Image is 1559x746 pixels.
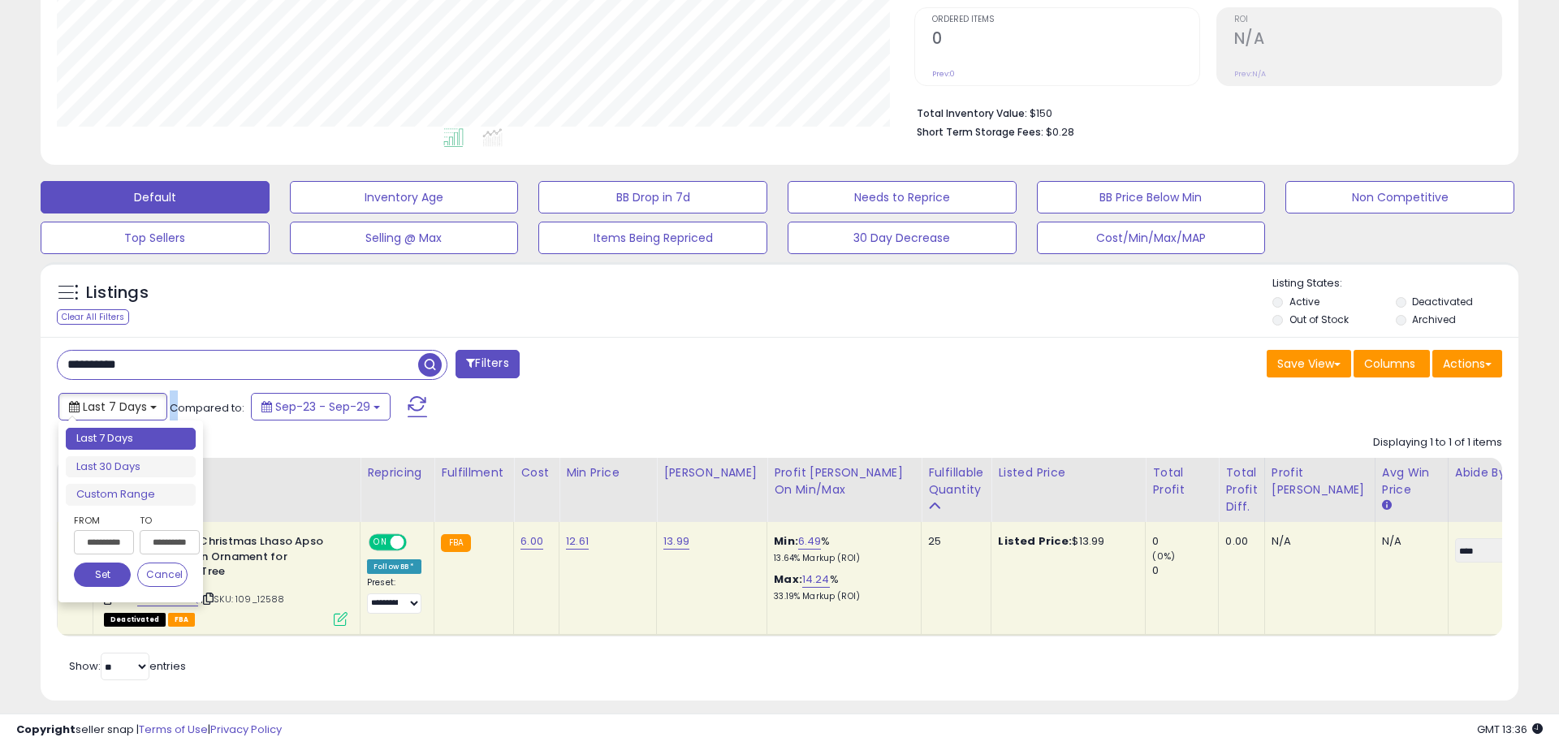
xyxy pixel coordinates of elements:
div: ASIN: [104,534,348,624]
button: BB Price Below Min [1037,181,1266,213]
span: | SKU: 109_12588 [201,593,285,606]
div: Cost [520,464,552,481]
h5: Listings [86,282,149,304]
p: 13.64% Markup (ROI) [774,553,909,564]
button: Selling @ Max [290,222,519,254]
li: Custom Range [66,484,196,506]
div: [PERSON_NAME] [663,464,760,481]
b: Total Inventory Value: [917,106,1027,120]
small: Prev: N/A [1234,69,1266,79]
b: Min: [774,533,798,549]
button: Non Competitive [1285,181,1514,213]
div: Clear All Filters [57,309,129,325]
span: ROI [1234,15,1501,24]
span: 2025-10-7 13:36 GMT [1477,722,1543,737]
label: To [140,512,188,528]
p: Listing States: [1272,276,1518,291]
h2: 0 [932,29,1199,51]
div: Title [100,464,353,481]
button: Set [74,563,131,587]
div: Abide by MAP [1455,464,1537,481]
button: Cost/Min/Max/MAP [1037,222,1266,254]
div: Profit [PERSON_NAME] [1272,464,1368,498]
h2: N/A [1234,29,1501,51]
span: Show: entries [69,658,186,674]
button: Save View [1267,350,1351,377]
b: Listed Price: [998,533,1072,549]
div: Fulfillable Quantity [928,464,984,498]
button: Needs to Reprice [788,181,1017,213]
div: Listed Price [998,464,1138,481]
button: Last 7 Days [58,393,167,420]
div: N/A [1272,534,1363,549]
b: Max: [774,571,802,587]
div: Total Profit Diff. [1225,464,1257,515]
div: Avg Win Price [1382,464,1441,498]
a: 12.61 [566,533,589,550]
div: Min Price [566,464,650,481]
span: Ordered Items [932,15,1199,24]
span: Compared to: [170,400,244,416]
div: 0 [1152,563,1218,578]
button: Default [41,181,270,213]
small: Prev: 0 [932,69,955,79]
span: Sep-23 - Sep-29 [275,399,370,415]
b: Old World Christmas Lhaso Apso Glass Blown Ornament for Christmas Tree [140,534,338,584]
div: Fulfillment [441,464,507,481]
a: 14.24 [802,571,830,588]
strong: Copyright [16,722,76,737]
button: Items Being Repriced [538,222,767,254]
button: Inventory Age [290,181,519,213]
div: 0 [1152,534,1218,549]
label: Archived [1412,313,1456,326]
div: N/A [1382,534,1436,549]
small: Avg Win Price. [1382,498,1392,513]
th: CSV column name: cust_attr_1_Abide by MAP [1448,458,1544,522]
button: Columns [1354,350,1430,377]
div: Profit [PERSON_NAME] on Min/Max [774,464,914,498]
div: % [774,534,909,564]
button: Cancel [137,563,188,587]
button: Actions [1432,350,1502,377]
a: 6.00 [520,533,543,550]
a: 6.49 [798,533,822,550]
small: (0%) [1152,550,1175,563]
div: Follow BB * [367,559,421,574]
label: Active [1289,295,1319,308]
span: $0.28 [1046,124,1074,140]
li: Last 7 Days [66,428,196,450]
button: 30 Day Decrease [788,222,1017,254]
button: Sep-23 - Sep-29 [251,393,391,420]
button: BB Drop in 7d [538,181,767,213]
div: Total Profit [1152,464,1211,498]
div: Preset: [367,577,421,614]
span: OFF [404,536,430,550]
div: Repricing [367,464,427,481]
span: All listings that are unavailable for purchase on Amazon for any reason other than out-of-stock [104,613,166,627]
span: ON [370,536,391,550]
li: $150 [917,102,1490,122]
a: 13.99 [663,533,689,550]
span: FBA [168,613,196,627]
label: From [74,512,131,528]
th: The percentage added to the cost of goods (COGS) that forms the calculator for Min & Max prices. [767,458,922,522]
label: Out of Stock [1289,313,1349,326]
button: Top Sellers [41,222,270,254]
p: 33.19% Markup (ROI) [774,591,909,602]
small: FBA [441,534,471,552]
div: Displaying 1 to 1 of 1 items [1373,435,1502,451]
li: Last 30 Days [66,456,196,478]
div: 0.00 [1225,534,1251,549]
div: 25 [928,534,978,549]
div: % [774,572,909,602]
div: $13.99 [998,534,1133,549]
b: Short Term Storage Fees: [917,125,1043,139]
span: Last 7 Days [83,399,147,415]
a: Terms of Use [139,722,208,737]
span: Columns [1364,356,1415,372]
a: Privacy Policy [210,722,282,737]
button: Filters [456,350,519,378]
label: Deactivated [1412,295,1473,308]
div: seller snap | | [16,722,282,738]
